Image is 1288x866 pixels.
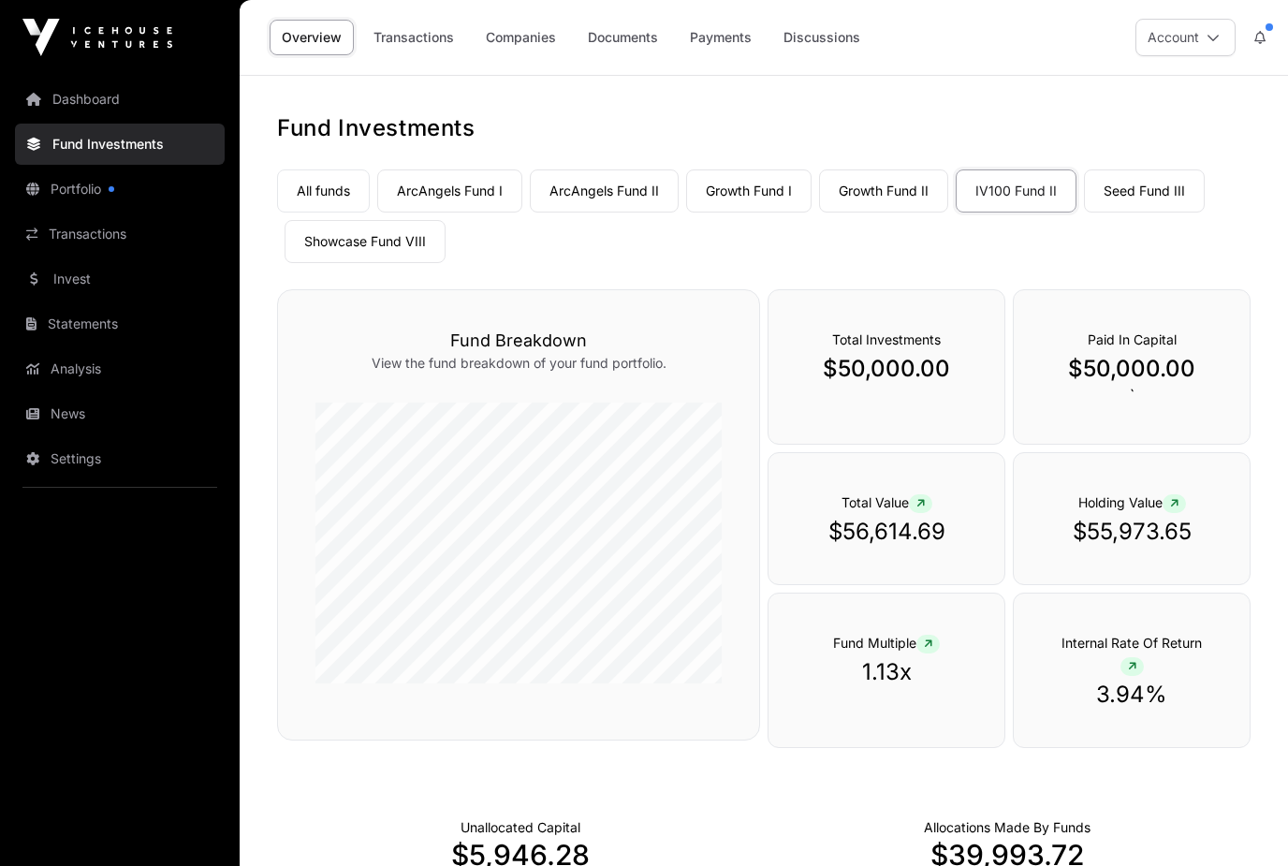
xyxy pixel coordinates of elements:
p: View the fund breakdown of your fund portfolio. [315,354,722,373]
a: Discussions [771,20,872,55]
a: Growth Fund II [819,169,948,213]
span: Fund Multiple [833,635,940,651]
div: ` [1013,289,1251,445]
span: Total Investments [832,331,941,347]
a: Portfolio [15,169,225,210]
button: Account [1135,19,1236,56]
a: Companies [474,20,568,55]
p: $50,000.00 [1051,354,1212,384]
a: ArcAngels Fund II [530,169,679,213]
h1: Fund Investments [277,113,1251,143]
span: Internal Rate Of Return [1061,635,1202,673]
a: Payments [678,20,764,55]
a: Documents [576,20,670,55]
a: Analysis [15,348,225,389]
a: Overview [270,20,354,55]
span: Total Value [842,494,932,510]
a: Showcase Fund VIII [285,220,446,263]
p: $56,614.69 [806,517,967,547]
a: Dashboard [15,79,225,120]
p: Capital Deployed Into Companies [924,818,1090,837]
a: Statements [15,303,225,345]
a: News [15,393,225,434]
span: Paid In Capital [1088,331,1177,347]
img: Icehouse Ventures Logo [22,19,172,56]
p: $55,973.65 [1051,517,1212,547]
a: Transactions [361,20,466,55]
p: $50,000.00 [806,354,967,384]
a: Settings [15,438,225,479]
a: Transactions [15,213,225,255]
h3: Fund Breakdown [315,328,722,354]
a: Fund Investments [15,124,225,165]
a: IV100 Fund II [956,169,1076,213]
a: ArcAngels Fund I [377,169,522,213]
a: All funds [277,169,370,213]
a: Invest [15,258,225,300]
p: 3.94% [1051,680,1212,710]
p: 1.13x [806,657,967,687]
p: Cash not yet allocated [461,818,580,837]
span: Holding Value [1078,494,1186,510]
a: Seed Fund III [1084,169,1205,213]
a: Growth Fund I [686,169,812,213]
